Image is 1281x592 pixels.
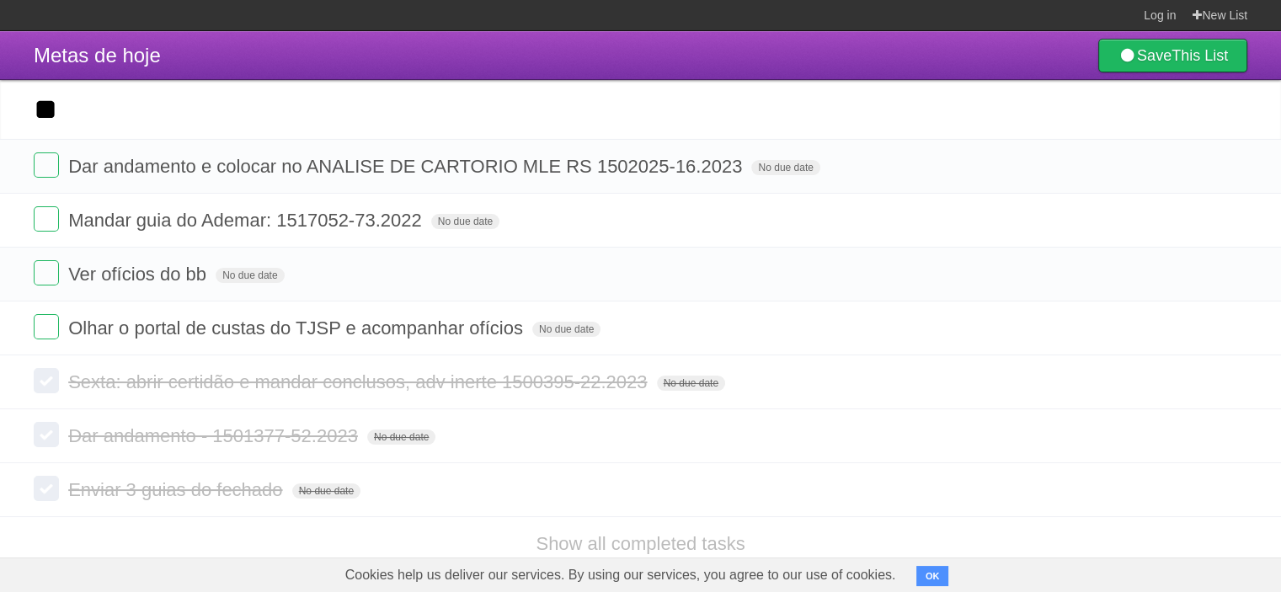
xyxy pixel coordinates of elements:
span: Olhar o portal de custas do TJSP e acompanhar ofícios [68,317,527,339]
b: This List [1172,47,1228,64]
span: No due date [751,160,819,175]
span: No due date [216,268,284,283]
a: Show all completed tasks [536,533,745,554]
span: Dar andamento e colocar no ANALISE DE CARTORIO MLE RS 1502025-16.2023 [68,156,746,177]
span: Ver ofícios do bb [68,264,211,285]
span: Sexta: abrir certidão e mandar conclusos, adv inerte 1500395-22.2023 [68,371,651,392]
label: Done [34,260,59,285]
span: Enviar 3 guias do fechado [68,479,286,500]
label: Done [34,422,59,447]
button: OK [916,566,949,586]
label: Done [34,206,59,232]
label: Done [34,368,59,393]
span: Mandar guia do Ademar: 1517052-73.2022 [68,210,426,231]
span: No due date [431,214,499,229]
span: No due date [657,376,725,391]
span: Dar andamento - 1501377-52.2023 [68,425,362,446]
label: Done [34,314,59,339]
a: SaveThis List [1098,39,1247,72]
span: No due date [532,322,600,337]
span: No due date [292,483,360,499]
span: Cookies help us deliver our services. By using our services, you agree to our use of cookies. [328,558,913,592]
span: Metas de hoje [34,44,161,67]
label: Done [34,152,59,178]
span: No due date [367,429,435,445]
label: Done [34,476,59,501]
